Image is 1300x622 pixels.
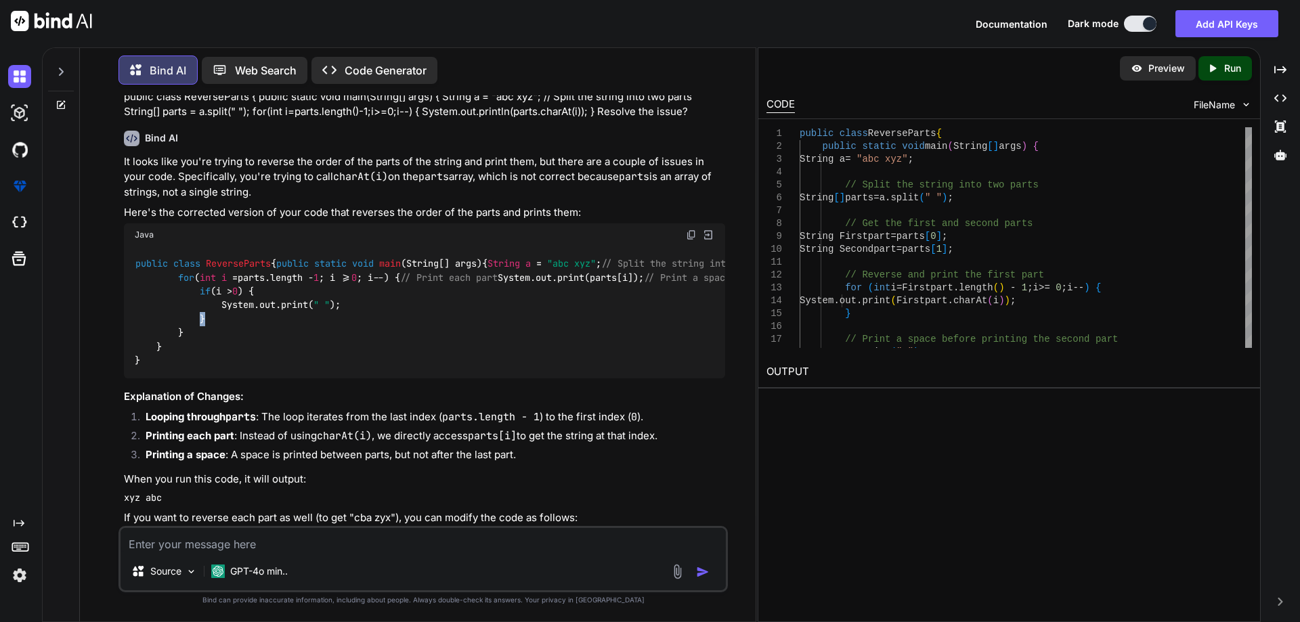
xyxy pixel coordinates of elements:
img: settings [8,564,31,587]
img: preview [1131,62,1143,74]
div: 1 [766,127,782,140]
div: 18 [766,346,782,359]
span: print [862,295,890,306]
span: if [200,285,211,297]
span: "abc xyz" [857,154,908,164]
span: ( [919,192,924,203]
span: " " [896,347,913,357]
li: : The loop iterates from the last index ( ) to the first index ( ). [135,409,725,428]
span: // Get the first and second parts [845,218,1033,229]
span: . [885,192,890,203]
button: Documentation [976,17,1047,31]
div: 4 [766,166,782,179]
span: a [525,258,531,270]
span: parts [902,244,930,254]
img: attachment [670,564,685,579]
p: public class ReverseParts { public static void main(String[] args) { String a = "abc xyz"; // Spl... [124,89,725,120]
span: 0 [1056,282,1061,293]
span: split [890,192,919,203]
span: 1 [313,271,319,284]
li: : A space is printed between parts, but not after the last part. [135,447,725,466]
code: 0 [631,410,637,424]
p: Web Search [235,62,297,79]
span: // Split the string into two parts [601,258,785,270]
span: = [232,271,238,284]
span: [ [924,231,930,242]
span: ; [947,244,953,254]
span: ) [1004,295,1010,306]
span: ; [919,347,924,357]
span: ] [839,192,844,203]
span: class [839,128,867,139]
div: 11 [766,256,782,269]
span: ) [999,282,1004,293]
span: i [993,295,998,306]
span: ; [947,192,953,203]
span: ; [1061,282,1066,293]
div: 5 [766,179,782,192]
div: 2 [766,140,782,153]
span: String Secondpart [800,244,896,254]
span: { [1096,282,1101,293]
span: ) [999,295,1004,306]
span: "abc xyz" [547,258,596,270]
span: int [200,271,216,284]
span: . [857,295,862,306]
img: githubDark [8,138,31,161]
div: 7 [766,204,782,217]
span: } [845,308,850,319]
span: >= [1039,282,1050,293]
span: ReverseParts [867,128,936,139]
p: Here's the corrected version of your code that reverses the order of the parts and prints them: [124,205,725,221]
code: charAt(i) [317,429,372,443]
span: for [178,271,194,284]
span: public [276,258,309,270]
p: Bind can provide inaccurate information, including about people. Always double-check its answers.... [118,595,728,605]
div: 9 [766,230,782,243]
span: a [879,192,884,203]
span: = [536,258,542,270]
span: = [890,231,896,242]
h3: Explanation of Changes: [124,389,725,405]
span: . [833,295,839,306]
span: ; [907,154,913,164]
p: Bind AI [150,62,186,79]
span: Documentation [976,18,1047,30]
span: 0 [232,285,238,297]
span: ( [890,295,896,306]
span: [ [833,192,839,203]
span: main [379,258,401,270]
span: " " [925,192,942,203]
span: FileName [1194,98,1235,112]
span: String [487,258,520,270]
p: If you want to reverse each part as well (to get "cba zyx"), you can modify the code as follows: [124,510,725,526]
span: for [845,282,862,293]
span: class [173,258,200,270]
img: icon [696,565,710,579]
span: - [1010,282,1016,293]
span: = [896,282,902,293]
span: . [833,347,839,357]
span: i [221,271,227,284]
span: Firstpart [896,295,948,306]
span: ] [993,141,998,152]
span: // Print a space before printing the second part [845,334,1118,345]
span: out [839,295,856,306]
span: // Reverse and print the first part [845,269,1044,280]
span: ) [1084,282,1089,293]
span: (String[] args) [401,258,482,270]
span: void [902,141,925,152]
span: 0 [351,271,357,284]
div: 15 [766,307,782,320]
img: premium [8,175,31,198]
span: parts [845,192,873,203]
p: Code Generator [345,62,427,79]
span: ( [987,295,993,306]
span: { [936,128,941,139]
img: copy [686,229,697,240]
span: ; [1010,295,1016,306]
p: Preview [1148,62,1185,75]
img: Pick Models [186,566,197,577]
span: Firstpart [902,282,953,293]
span: length [959,282,993,293]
